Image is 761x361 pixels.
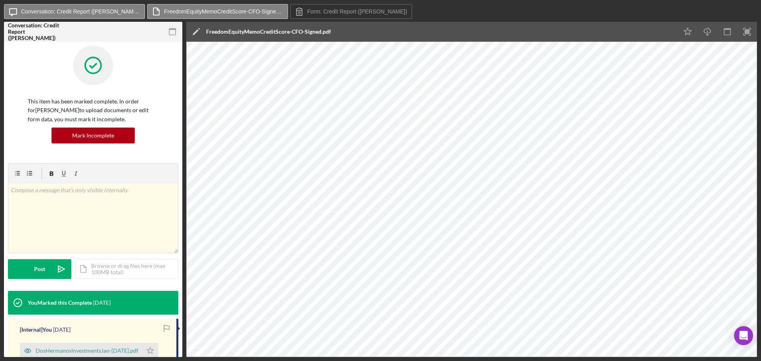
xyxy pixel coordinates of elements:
[72,128,114,143] div: Mark Incomplete
[147,4,288,19] button: FreedomEquityMemoCreditScore-CFO-Signed.pdf
[28,97,159,124] p: This item has been marked complete. In order for [PERSON_NAME] to upload documents or edit form d...
[28,300,92,306] div: You Marked this Complete
[52,128,135,143] button: Mark Incomplete
[21,8,140,15] label: Conversation: Credit Report ([PERSON_NAME])
[734,326,753,345] div: Open Intercom Messenger
[8,259,71,279] button: Post
[93,300,111,306] time: 2025-09-25 14:35
[8,22,63,41] div: Conversation: Credit Report ([PERSON_NAME])
[34,259,45,279] div: Post
[36,348,138,354] div: DosHermanosInvestmentsJan-[DATE].pdf
[307,8,407,15] label: Form: Credit Report ([PERSON_NAME])
[4,4,145,19] button: Conversation: Credit Report ([PERSON_NAME])
[20,343,158,359] button: DosHermanosInvestmentsJan-[DATE].pdf
[206,29,331,35] div: FreedomEquityMemoCreditScore-CFO-Signed.pdf
[290,4,412,19] button: Form: Credit Report ([PERSON_NAME])
[53,327,71,333] time: 2025-09-25 14:13
[20,327,52,333] div: [Internal] You
[164,8,283,15] label: FreedomEquityMemoCreditScore-CFO-Signed.pdf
